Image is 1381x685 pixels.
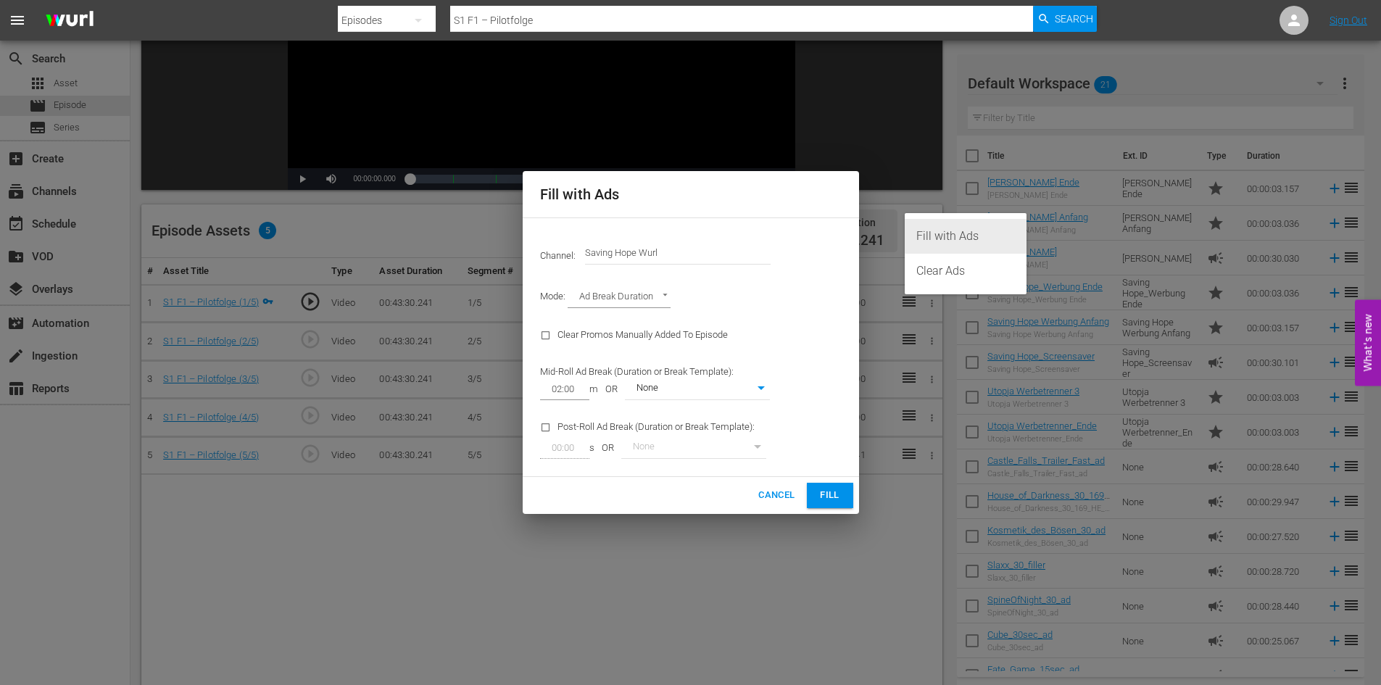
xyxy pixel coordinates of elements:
button: Fill [807,483,853,508]
div: Clear Promos Manually Added To Episode [531,317,779,354]
span: Cancel [758,487,795,504]
span: OR [598,383,625,397]
span: m [589,383,598,397]
div: None [621,438,766,458]
div: Clear Ads [916,254,1015,288]
div: Mode: [531,279,850,317]
span: Fill [818,487,842,504]
div: None [625,379,770,399]
div: Ad Break Duration [568,288,671,308]
button: Open Feedback Widget [1355,299,1381,386]
a: Sign Out [1330,14,1367,26]
span: s [589,441,594,455]
span: menu [9,12,26,29]
span: Mid-Roll Ad Break (Duration or Break Template): [540,366,734,377]
button: Cancel [752,483,800,508]
div: Fill with Ads [916,219,1015,254]
img: ans4CAIJ8jUAAAAAAAAAAAAAAAAAAAAAAAAgQb4GAAAAAAAAAAAAAAAAAAAAAAAAJMjXAAAAAAAAAAAAAAAAAAAAAAAAgAT5G... [35,4,104,38]
h2: Fill with Ads [540,183,842,206]
span: Channel: [540,250,585,261]
span: Search [1055,6,1093,32]
div: Post-Roll Ad Break (Duration or Break Template): [531,409,779,468]
span: OR [594,441,621,455]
